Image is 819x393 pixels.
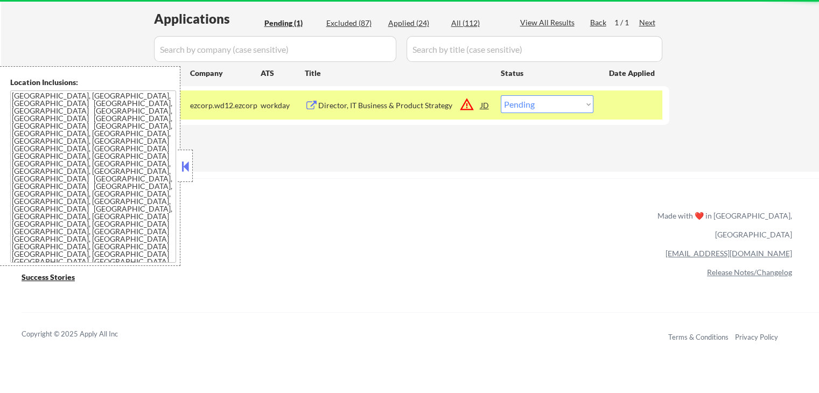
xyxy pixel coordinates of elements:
[22,272,75,282] u: Success Stories
[609,68,656,79] div: Date Applied
[520,17,578,28] div: View All Results
[480,95,491,115] div: JD
[22,329,145,340] div: Copyright © 2025 Apply All Inc
[666,249,792,258] a: [EMAIL_ADDRESS][DOMAIN_NAME]
[501,63,593,82] div: Status
[326,18,380,29] div: Excluded (87)
[318,100,481,111] div: Director, IT Business & Product Strategy
[264,18,318,29] div: Pending (1)
[154,36,396,62] input: Search by company (case sensitive)
[590,17,607,28] div: Back
[190,100,261,111] div: ezcorp.wd12.ezcorp
[388,18,442,29] div: Applied (24)
[668,333,729,341] a: Terms & Conditions
[22,221,432,233] a: Refer & earn free applications 👯‍♀️
[261,68,305,79] div: ATS
[639,17,656,28] div: Next
[261,100,305,111] div: workday
[707,268,792,277] a: Release Notes/Changelog
[190,68,261,79] div: Company
[459,97,474,112] button: warning_amber
[451,18,505,29] div: All (112)
[22,272,89,285] a: Success Stories
[614,17,639,28] div: 1 / 1
[305,68,491,79] div: Title
[10,77,176,88] div: Location Inclusions:
[154,12,261,25] div: Applications
[653,206,792,244] div: Made with ❤️ in [GEOGRAPHIC_DATA], [GEOGRAPHIC_DATA]
[407,36,662,62] input: Search by title (case sensitive)
[735,333,778,341] a: Privacy Policy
